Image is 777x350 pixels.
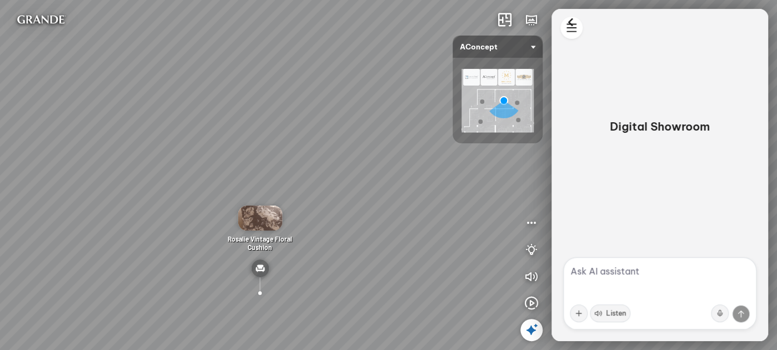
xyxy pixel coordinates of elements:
img: AConcept_CTMHTJT2R6E4.png [462,69,534,132]
span: AConcept [460,36,535,58]
img: logo [9,9,73,31]
span: Rosalie Vintage Floral Cushion [228,235,292,251]
img: type_sofa_CL2K24RXHCN6.svg [251,259,269,277]
button: Listen [590,304,630,322]
img: G_i_cotton_50x5_YCNFCXNNFM4G.gif [238,206,282,231]
p: Digital Showroom [610,119,710,134]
